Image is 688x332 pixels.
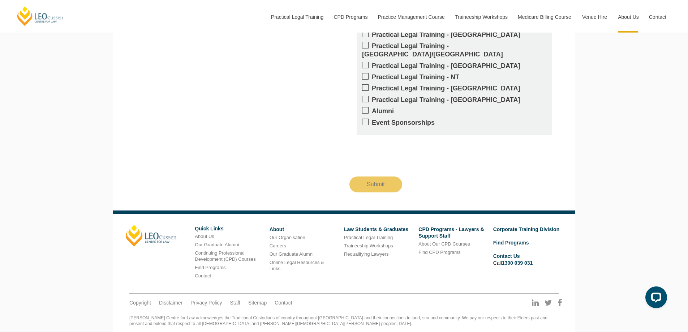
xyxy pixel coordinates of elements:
[418,241,470,247] a: About Our CPD Courses
[195,226,264,231] h6: Quick Links
[275,299,292,306] a: Contact
[126,225,177,247] a: [PERSON_NAME]
[349,176,402,192] input: Submit
[195,234,214,239] a: About Us
[493,226,560,232] a: Corporate Training Division
[450,1,512,33] a: Traineeship Workshops
[493,252,562,267] li: Call
[270,251,314,257] a: Our Graduate Alumni
[195,242,239,247] a: Our Graduate Alumni
[328,1,372,33] a: CPD Programs
[344,251,389,257] a: Requalifying Lawyers
[349,141,459,169] iframe: reCAPTCHA
[418,250,460,255] a: Find CPD Programs
[612,1,644,33] a: About Us
[129,299,151,306] a: Copyright
[644,1,672,33] a: Contact
[362,107,546,115] label: Alumni
[493,253,520,259] a: Contact Us
[266,1,328,33] a: Practical Legal Training
[362,42,546,59] label: Practical Legal Training - [GEOGRAPHIC_DATA]/[GEOGRAPHIC_DATA]
[230,299,240,306] a: Staff
[502,260,533,266] a: 1300 039 031
[362,119,546,127] label: Event Sponsorships
[362,96,546,104] label: Practical Legal Training - [GEOGRAPHIC_DATA]
[190,299,222,306] a: Privacy Policy
[640,284,670,314] iframe: LiveChat chat widget
[493,240,529,246] a: Find Programs
[270,235,305,240] a: Our Organisation
[344,235,393,240] a: Practical Legal Training
[344,243,393,248] a: Traineeship Workshops
[344,226,408,232] a: Law Students & Graduates
[159,299,182,306] a: Disclaimer
[373,1,450,33] a: Practice Management Course
[362,73,546,81] label: Practical Legal Training - NT
[248,299,267,306] a: Sitemap
[270,260,324,271] a: Online Legal Resources & Links
[270,243,286,248] a: Careers
[195,265,225,270] a: Find Programs
[16,6,64,26] a: [PERSON_NAME] Centre for Law
[195,250,255,262] a: Continuing Professional Development (CPD) Courses
[362,62,546,70] label: Practical Legal Training - [GEOGRAPHIC_DATA]
[270,226,284,232] a: About
[512,1,577,33] a: Medicare Billing Course
[577,1,612,33] a: Venue Hire
[362,31,546,39] label: Practical Legal Training - [GEOGRAPHIC_DATA]
[362,84,546,93] label: Practical Legal Training - [GEOGRAPHIC_DATA]
[418,226,484,239] a: CPD Programs - Lawyers & Support Staff
[195,273,211,278] a: Contact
